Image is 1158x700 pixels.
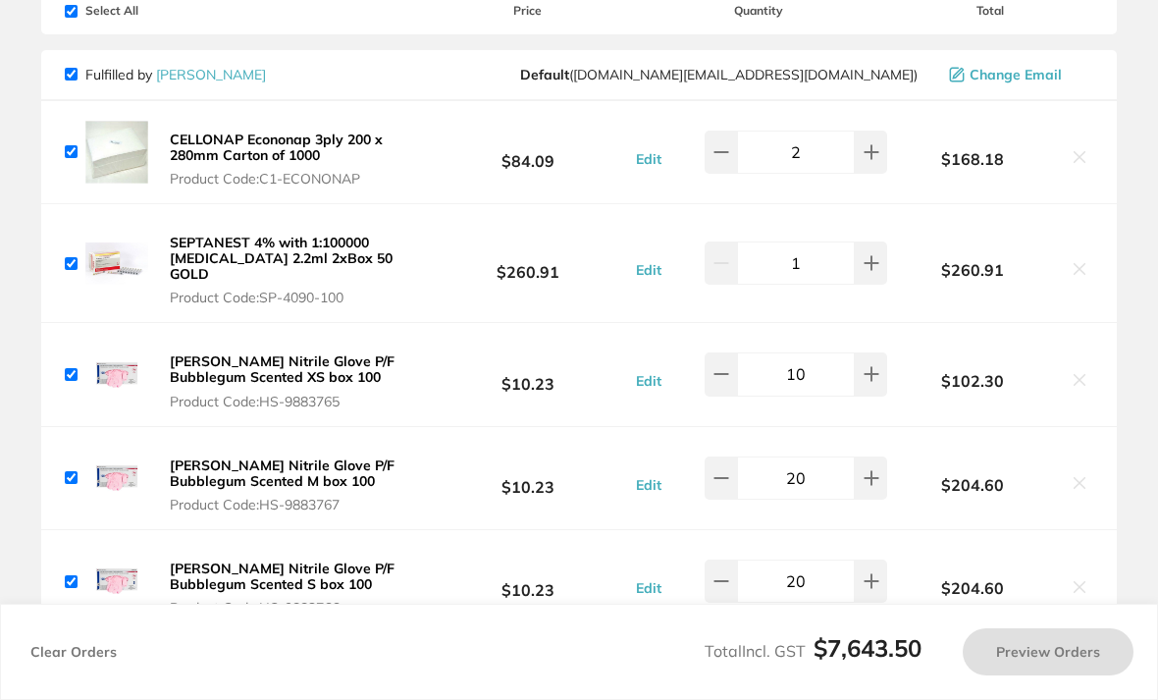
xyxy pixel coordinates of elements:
[85,344,148,406] img: bGl6MmVkbA
[887,4,1093,18] span: Total
[164,352,425,409] button: [PERSON_NAME] Nitrile Glove P/F Bubblegum Scented XS box 100 Product Code:HS-9883765
[970,67,1062,82] span: Change Email
[170,171,419,187] span: Product Code: C1-ECONONAP
[425,4,631,18] span: Price
[425,245,631,282] b: $260.91
[887,476,1058,494] b: $204.60
[814,633,921,663] b: $7,643.50
[25,628,123,675] button: Clear Orders
[425,356,631,393] b: $10.23
[170,234,393,283] b: SEPTANEST 4% with 1:100000 [MEDICAL_DATA] 2.2ml 2xBox 50 GOLD
[170,600,419,616] span: Product Code: HS-9883766
[170,497,419,512] span: Product Code: HS-9883767
[887,372,1058,390] b: $102.30
[425,134,631,170] b: $84.09
[85,232,148,295] img: NXVnZzJ2Zg
[170,290,419,305] span: Product Code: SP-4090-100
[630,476,667,494] button: Edit
[170,394,419,409] span: Product Code: HS-9883765
[630,579,667,597] button: Edit
[943,66,1093,83] button: Change Email
[170,131,383,164] b: CELLONAP Econonap 3ply 200 x 280mm Carton of 1000
[520,66,569,83] b: Default
[520,67,918,82] span: customer.care@henryschein.com.au
[85,67,266,82] p: Fulfilled by
[164,457,425,513] button: [PERSON_NAME] Nitrile Glove P/F Bubblegum Scented M box 100 Product Code:HS-9883767
[887,261,1058,279] b: $260.91
[963,628,1133,675] button: Preview Orders
[705,641,921,661] span: Total Incl. GST
[170,560,395,593] b: [PERSON_NAME] Nitrile Glove P/F Bubblegum Scented S box 100
[65,4,261,18] span: Select All
[164,234,425,306] button: SEPTANEST 4% with 1:100000 [MEDICAL_DATA] 2.2ml 2xBox 50 GOLD Product Code:SP-4090-100
[170,352,395,386] b: [PERSON_NAME] Nitrile Glove P/F Bubblegum Scented XS box 100
[887,150,1058,168] b: $168.18
[85,121,148,184] img: YXl3endreg
[630,150,667,168] button: Edit
[170,457,395,490] b: [PERSON_NAME] Nitrile Glove P/F Bubblegum Scented M box 100
[630,261,667,279] button: Edit
[630,372,667,390] button: Edit
[425,459,631,496] b: $10.23
[156,66,266,83] a: [PERSON_NAME]
[425,564,631,600] b: $10.23
[164,560,425,617] button: [PERSON_NAME] Nitrile Glove P/F Bubblegum Scented S box 100 Product Code:HS-9883766
[85,447,148,510] img: dXd3OGthbQ
[630,4,887,18] span: Quantity
[164,131,425,188] button: CELLONAP Econonap 3ply 200 x 280mm Carton of 1000 Product Code:C1-ECONONAP
[887,579,1058,597] b: $204.60
[85,550,148,613] img: ZG80MHBmcw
